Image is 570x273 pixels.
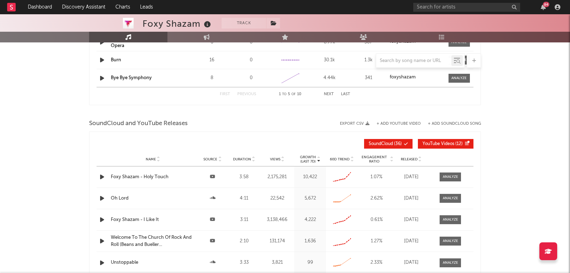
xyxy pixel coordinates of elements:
[423,142,463,146] span: ( 12 )
[340,122,369,126] button: Export CSV
[300,159,316,164] p: (Last 7d)
[359,155,389,164] span: Engagement Ratio
[222,18,266,29] button: Track
[359,174,393,181] div: 1.07 %
[230,195,258,202] div: 4:11
[390,75,443,80] a: foxyshazam
[377,122,421,126] button: + Add YouTube Video
[397,259,425,266] div: [DATE]
[543,2,549,7] div: 84
[390,75,416,79] strong: foxyshazam
[230,259,258,266] div: 3:33
[233,157,251,161] span: Duration
[401,157,418,161] span: Released
[359,238,393,245] div: 1.27 %
[111,234,195,248] a: Welcome To The Church Of Rock And Roll (Beans and Bueller...
[282,93,286,96] span: to
[296,238,324,245] div: 1,636
[146,157,156,161] span: Name
[270,157,280,161] span: Views
[423,142,454,146] span: YouTube Videos
[203,157,217,161] span: Source
[397,238,425,245] div: [DATE]
[230,238,258,245] div: 2:10
[230,216,258,223] div: 3:11
[376,58,451,64] input: Search by song name or URL
[111,36,180,48] a: The French Passion Of Animality Opera
[312,74,347,82] div: 4.44k
[111,216,195,223] a: Foxy Shazam - I Like It
[194,74,230,82] div: 8
[111,259,195,266] a: Unstoppable
[111,76,152,80] a: Bye Bye Symphony
[369,142,393,146] span: SoundCloud
[262,216,293,223] div: 3,138,466
[390,39,416,44] strong: foxyshazam
[428,122,481,126] button: + Add SoundCloud Song
[369,142,402,146] span: ( 36 )
[237,92,256,96] button: Previous
[220,92,230,96] button: First
[296,174,324,181] div: 10,422
[421,122,481,126] button: + Add SoundCloud Song
[397,195,425,202] div: [DATE]
[142,18,213,30] div: Foxy Shazam
[89,119,188,128] span: SoundCloud and YouTube Releases
[262,174,293,181] div: 2,175,281
[397,174,425,181] div: [DATE]
[341,92,350,96] button: Last
[324,92,334,96] button: Next
[359,216,393,223] div: 0.61 %
[351,74,387,82] div: 341
[369,122,421,126] div: + Add YouTube Video
[300,155,316,159] p: Growth
[413,3,520,12] input: Search for artists
[270,90,310,99] div: 1 5 10
[359,259,393,266] div: 2.33 %
[418,139,473,149] button: YouTube Videos(12)
[111,174,195,181] a: Foxy Shazam - Holy Touch
[230,174,258,181] div: 3:58
[296,195,324,202] div: 5,672
[397,216,425,223] div: [DATE]
[233,74,269,82] div: 0
[296,216,324,223] div: 4,222
[541,4,546,10] button: 84
[291,93,296,96] span: of
[330,157,349,161] span: 60D Trend
[359,195,393,202] div: 2.62 %
[364,139,413,149] button: SoundCloud(36)
[111,195,195,202] a: Oh Lord
[262,238,293,245] div: 131,174
[262,259,293,266] div: 3,821
[262,195,293,202] div: 22,542
[296,259,324,266] div: 99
